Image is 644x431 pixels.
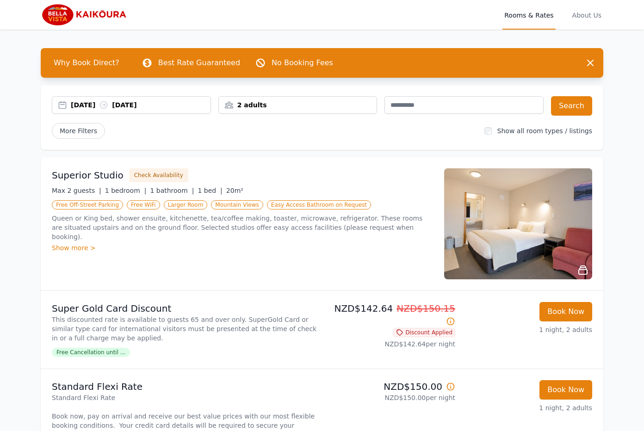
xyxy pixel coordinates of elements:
[52,187,101,194] span: Max 2 guests |
[41,4,130,26] img: Bella Vista Kaikoura
[52,123,105,139] span: More Filters
[551,96,592,116] button: Search
[326,393,455,402] p: NZD$150.00 per night
[52,200,123,209] span: Free Off-Street Parking
[105,187,147,194] span: 1 bedroom |
[52,348,130,357] span: Free Cancellation until ...
[539,380,592,400] button: Book Now
[52,380,318,393] p: Standard Flexi Rate
[219,100,377,110] div: 2 adults
[52,302,318,315] p: Super Gold Card Discount
[463,403,592,413] p: 1 night, 2 adults
[150,187,194,194] span: 1 bathroom |
[158,57,240,68] p: Best Rate Guaranteed
[52,214,433,241] p: Queen or King bed, shower ensuite, kitchenette, tea/coffee making, toaster, microwave, refrigerat...
[396,303,455,314] span: NZD$150.15
[46,54,127,72] span: Why Book Direct?
[52,243,433,252] div: Show more >
[129,168,188,182] button: Check Availability
[463,325,592,334] p: 1 night, 2 adults
[326,380,455,393] p: NZD$150.00
[71,100,211,110] div: [DATE] [DATE]
[539,302,592,321] button: Book Now
[272,57,333,68] p: No Booking Fees
[226,187,243,194] span: 20m²
[164,200,208,209] span: Larger Room
[198,187,222,194] span: 1 bed |
[52,315,318,343] p: This discounted rate is available to guests 65 and over only. SuperGold Card or similar type card...
[211,200,263,209] span: Mountain Views
[52,169,124,182] h3: Superior Studio
[326,339,455,349] p: NZD$142.64 per night
[497,127,592,135] label: Show all room types / listings
[267,200,371,209] span: Easy Access Bathroom on Request
[393,328,455,337] span: Discount Applied
[326,302,455,328] p: NZD$142.64
[127,200,160,209] span: Free WiFi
